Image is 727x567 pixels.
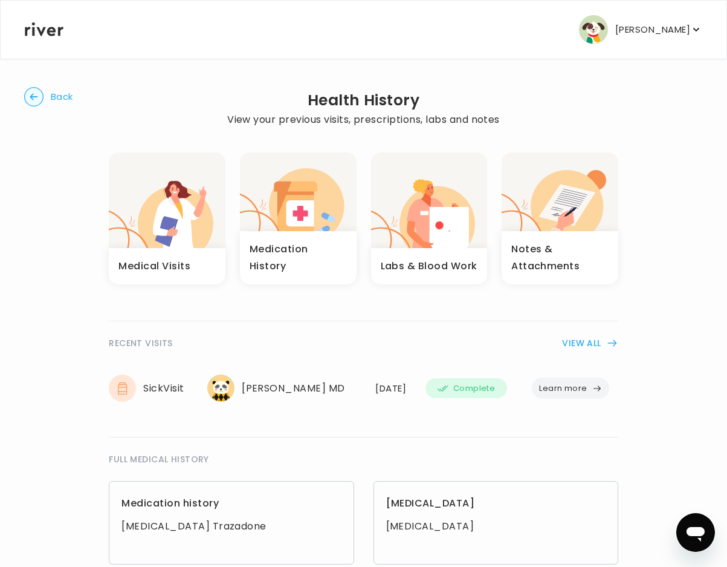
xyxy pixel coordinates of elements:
[579,15,608,44] img: user avatar
[227,111,500,128] p: View your previous visits, prescriptions, labs and notes
[453,381,495,396] span: Complete
[227,92,500,109] h2: Health History
[109,375,193,402] div: Sick Visit
[532,378,609,399] button: Learn more
[502,152,618,284] button: Notes & Attachments
[386,494,606,513] h3: [MEDICAL_DATA]
[51,88,73,105] span: Back
[109,336,172,350] span: RECENT VISITS
[121,518,341,535] div: [MEDICAL_DATA] Trazadone
[615,21,690,38] p: [PERSON_NAME]
[375,380,411,397] div: [DATE]
[207,375,361,402] div: [PERSON_NAME] MD
[240,152,357,284] button: Medication History
[121,494,341,513] h3: Medication history
[511,241,609,275] h3: Notes & Attachments
[579,15,702,44] button: user avatar[PERSON_NAME]
[207,375,234,402] img: provider avatar
[371,152,488,284] button: Labs & Blood Work
[24,87,73,107] button: Back
[250,241,347,275] h3: Medication History
[109,152,225,284] button: Medical Visits
[109,452,208,467] span: FULL MEDICAL HISTORY
[676,513,715,552] iframe: Button to launch messaging window
[118,258,190,275] h3: Medical Visits
[386,518,606,535] div: [MEDICAL_DATA]
[562,336,618,350] button: VIEW ALL
[381,258,477,275] h3: Labs & Blood Work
